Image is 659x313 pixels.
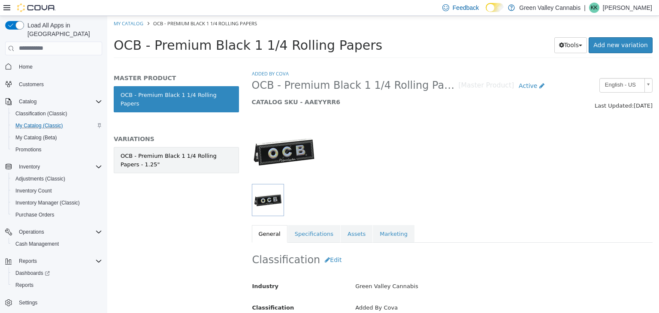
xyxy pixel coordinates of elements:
[9,279,106,291] button: Reports
[15,282,33,289] span: Reports
[242,263,551,278] div: Green Valley Cannabis
[603,3,652,13] p: [PERSON_NAME]
[6,58,132,66] h5: MASTER PRODUCT
[9,108,106,120] button: Classification (Classic)
[12,268,102,278] span: Dashboards
[15,241,59,247] span: Cash Management
[9,238,106,250] button: Cash Management
[9,132,106,144] button: My Catalog (Beta)
[15,96,40,107] button: Catalog
[6,70,132,96] a: OCB - Premium Black 1 1/4 Rolling Papers
[12,186,102,196] span: Inventory Count
[493,63,534,76] span: English - US
[9,197,106,209] button: Inventory Manager (Classic)
[15,162,43,172] button: Inventory
[9,173,106,185] button: Adjustments (Classic)
[453,3,479,12] span: Feedback
[2,78,106,90] button: Customers
[145,63,351,76] span: OCB - Premium Black 1 1/4 Rolling Papers
[519,3,580,13] p: Green Valley Cannabis
[584,3,586,13] p: |
[12,120,67,131] a: My Catalog (Classic)
[15,211,54,218] span: Purchase Orders
[15,110,67,117] span: Classification (Classic)
[266,209,307,227] a: Marketing
[6,119,132,127] h5: VARIATIONS
[12,108,71,119] a: Classification (Classic)
[145,209,180,227] a: General
[487,87,526,93] span: Last Updated:
[12,174,102,184] span: Adjustments (Classic)
[213,236,239,252] button: Edit
[12,120,102,131] span: My Catalog (Classic)
[19,299,37,306] span: Settings
[19,63,33,70] span: Home
[12,239,62,249] a: Cash Management
[15,298,41,308] a: Settings
[9,185,106,197] button: Inventory Count
[15,62,36,72] a: Home
[481,21,545,37] a: Add new variation
[2,255,106,267] button: Reports
[233,209,265,227] a: Assets
[2,226,106,238] button: Operations
[6,4,36,11] a: My Catalog
[15,227,48,237] button: Operations
[17,3,56,12] img: Cova
[46,4,150,11] span: OCB - Premium Black 1 1/4 Rolling Papers
[24,21,102,38] span: Load All Apps in [GEOGRAPHIC_DATA]
[19,98,36,105] span: Catalog
[12,280,102,290] span: Reports
[2,60,106,73] button: Home
[447,21,480,37] button: Tools
[15,187,52,194] span: Inventory Count
[12,132,102,143] span: My Catalog (Beta)
[9,267,106,279] a: Dashboards
[15,61,102,72] span: Home
[351,66,407,73] small: [Master Product]
[9,120,106,132] button: My Catalog (Classic)
[19,229,44,235] span: Operations
[526,87,545,93] span: [DATE]
[145,82,442,90] h5: CATALOG SKU - AAEYYRR6
[486,3,504,12] input: Dark Mode
[15,227,102,237] span: Operations
[2,96,106,108] button: Catalog
[145,267,172,274] span: Industry
[15,96,102,107] span: Catalog
[589,3,599,13] div: Katie Kerr
[15,256,40,266] button: Reports
[12,198,102,208] span: Inventory Manager (Classic)
[12,186,55,196] a: Inventory Count
[12,144,45,155] a: Promotions
[15,270,50,277] span: Dashboards
[145,236,545,252] h2: Classification
[15,134,57,141] span: My Catalog (Beta)
[242,285,551,300] div: Added By Cova
[492,62,545,77] a: English - US
[12,280,37,290] a: Reports
[591,3,598,13] span: KK
[12,174,69,184] a: Adjustments (Classic)
[181,209,233,227] a: Specifications
[12,210,102,220] span: Purchase Orders
[15,175,65,182] span: Adjustments (Classic)
[145,289,187,295] span: Classification
[15,199,80,206] span: Inventory Manager (Classic)
[19,163,40,170] span: Inventory
[12,210,58,220] a: Purchase Orders
[9,144,106,156] button: Promotions
[15,122,63,129] span: My Catalog (Classic)
[145,104,209,168] img: 150
[2,161,106,173] button: Inventory
[145,54,181,61] a: Added By Cova
[12,144,102,155] span: Promotions
[12,132,60,143] a: My Catalog (Beta)
[15,79,47,90] a: Customers
[15,162,102,172] span: Inventory
[12,198,83,208] a: Inventory Manager (Classic)
[15,79,102,90] span: Customers
[12,239,102,249] span: Cash Management
[15,146,42,153] span: Promotions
